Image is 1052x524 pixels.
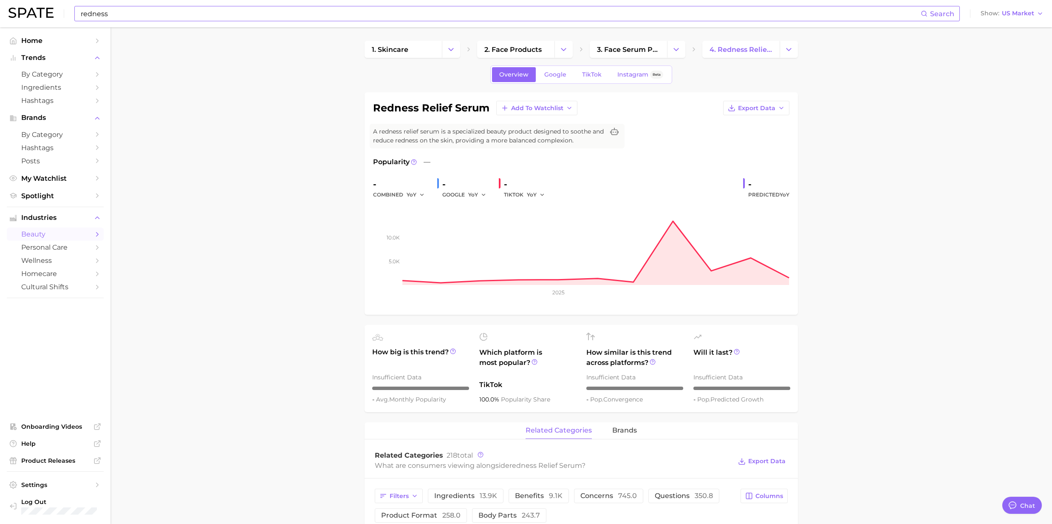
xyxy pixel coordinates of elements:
span: predicted growth [697,396,764,403]
div: Insufficient Data [693,372,790,382]
span: Filters [390,493,409,500]
span: Overview [499,71,529,78]
button: Add to Watchlist [496,101,577,115]
a: Hashtags [7,94,104,107]
span: - [372,396,376,403]
a: wellness [7,254,104,267]
a: Log out. Currently logged in with e-mail stephanie.lukasiak@voyantbeauty.com. [7,496,104,517]
div: combined [373,190,430,200]
span: product format [381,512,461,519]
span: by Category [21,131,89,139]
span: 1. skincare [372,46,408,54]
span: personal care [21,243,89,251]
a: cultural shifts [7,280,104,293]
a: Help [7,437,104,450]
a: beauty [7,228,104,241]
div: - [748,177,789,191]
span: Add to Watchlist [511,105,563,112]
span: benefits [515,493,563,499]
span: redness relief serum [509,461,582,470]
span: How similar is this trend across platforms? [586,347,683,368]
div: Insufficient Data [586,372,683,382]
button: Industries [7,211,104,224]
span: 350.8 [695,492,713,500]
a: Google [537,67,574,82]
span: popularity share [501,396,550,403]
span: cultural shifts [21,283,89,291]
span: Onboarding Videos [21,423,89,430]
button: Change Category [442,41,460,58]
a: Settings [7,478,104,491]
abbr: popularity index [697,396,710,403]
span: related categories [526,427,592,434]
span: brands [612,427,637,434]
abbr: average [376,396,389,403]
a: Hashtags [7,141,104,154]
span: Hashtags [21,144,89,152]
span: Spotlight [21,192,89,200]
span: Hashtags [21,97,89,105]
span: Export Data [738,105,775,112]
span: YoY [780,191,789,198]
button: Filters [375,489,423,503]
span: - [693,396,697,403]
span: monthly popularity [376,396,446,403]
span: total [447,451,473,459]
span: Beta [653,71,661,78]
span: Trends [21,54,89,62]
a: 1. skincare [365,41,442,58]
a: Home [7,34,104,47]
span: Home [21,37,89,45]
span: 4. redness relief serum [710,46,772,54]
div: - [442,177,492,191]
button: YoY [407,190,425,200]
button: YoY [527,190,545,200]
span: Google [544,71,566,78]
a: Posts [7,154,104,168]
span: by Category [21,70,89,78]
span: Log Out [21,498,137,506]
span: 3. face serum products [597,46,660,54]
a: Onboarding Videos [7,420,104,433]
span: Show [981,11,999,16]
a: Product Releases [7,454,104,467]
img: SPATE [8,8,54,18]
span: Which platform is most popular? [479,347,576,376]
span: 218 [447,451,457,459]
span: beauty [21,230,89,238]
span: Related Categories [375,451,443,459]
span: My Watchlist [21,174,89,182]
div: - [504,177,551,191]
span: Ingredients [21,83,89,91]
div: GOOGLE [442,190,492,200]
a: InstagramBeta [610,67,670,82]
a: personal care [7,241,104,254]
a: Overview [492,67,536,82]
div: TIKTOK [504,190,551,200]
span: How big is this trend? [372,347,469,368]
button: Columns [741,489,788,503]
span: Export Data [748,458,786,465]
span: — [424,157,430,167]
span: Posts [21,157,89,165]
a: 2. face products [477,41,554,58]
button: Export Data [723,101,789,115]
span: YoY [407,191,416,198]
span: 9.1k [549,492,563,500]
span: 13.9k [480,492,497,500]
a: Spotlight [7,189,104,202]
span: 745.0 [618,492,637,500]
span: A redness relief serum is a specialized beauty product designed to soothe and reduce redness on t... [373,127,604,145]
span: questions [655,493,713,499]
div: – / 10 [586,387,683,390]
span: Settings [21,481,89,489]
span: Brands [21,114,89,122]
h1: redness relief serum [373,103,489,113]
span: Instagram [617,71,648,78]
span: ingredients [434,493,497,499]
a: 3. face serum products [590,41,667,58]
div: – / 10 [372,387,469,390]
input: Search here for a brand, industry, or ingredient [80,6,921,21]
span: Will it last? [693,347,790,368]
a: homecare [7,267,104,280]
